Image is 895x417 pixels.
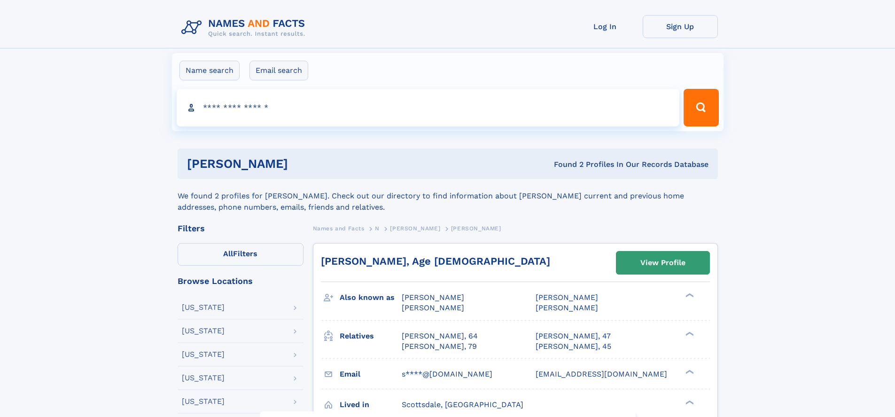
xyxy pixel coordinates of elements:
[643,15,718,38] a: Sign Up
[683,399,694,405] div: ❯
[340,328,402,344] h3: Relatives
[421,159,708,170] div: Found 2 Profiles In Our Records Database
[402,303,464,312] span: [PERSON_NAME]
[182,304,225,311] div: [US_STATE]
[178,224,304,233] div: Filters
[179,61,240,80] label: Name search
[616,252,709,274] a: View Profile
[684,89,718,126] button: Search Button
[568,15,643,38] a: Log In
[340,397,402,413] h3: Lived in
[177,89,680,126] input: search input
[402,341,477,352] a: [PERSON_NAME], 79
[182,398,225,405] div: [US_STATE]
[390,225,440,232] span: [PERSON_NAME]
[187,158,421,170] h1: [PERSON_NAME]
[536,341,611,352] a: [PERSON_NAME], 45
[375,225,380,232] span: N
[683,292,694,299] div: ❯
[640,252,685,274] div: View Profile
[178,179,718,213] div: We found 2 profiles for [PERSON_NAME]. Check out our directory to find information about [PERSON_...
[683,369,694,375] div: ❯
[536,293,598,302] span: [PERSON_NAME]
[313,222,365,234] a: Names and Facts
[536,370,667,378] span: [EMAIL_ADDRESS][DOMAIN_NAME]
[178,243,304,266] label: Filters
[340,366,402,382] h3: Email
[340,290,402,306] h3: Also known as
[178,277,304,285] div: Browse Locations
[536,331,611,341] a: [PERSON_NAME], 47
[182,351,225,358] div: [US_STATE]
[182,327,225,335] div: [US_STATE]
[249,61,308,80] label: Email search
[390,222,440,234] a: [PERSON_NAME]
[223,249,233,258] span: All
[321,255,550,267] a: [PERSON_NAME], Age [DEMOGRAPHIC_DATA]
[178,15,313,40] img: Logo Names and Facts
[402,331,478,341] a: [PERSON_NAME], 64
[375,222,380,234] a: N
[451,225,501,232] span: [PERSON_NAME]
[182,374,225,382] div: [US_STATE]
[536,303,598,312] span: [PERSON_NAME]
[402,400,523,409] span: Scottsdale, [GEOGRAPHIC_DATA]
[683,330,694,337] div: ❯
[402,293,464,302] span: [PERSON_NAME]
